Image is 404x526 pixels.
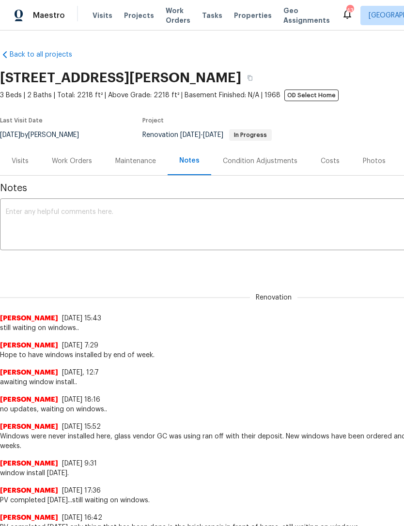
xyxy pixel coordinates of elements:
span: Renovation [142,132,272,138]
span: OD Select Home [284,90,339,101]
div: Costs [321,156,340,166]
span: Properties [234,11,272,20]
span: [DATE], 12:7 [62,369,99,376]
span: [DATE] 16:42 [62,514,102,521]
span: Tasks [202,12,222,19]
div: 43 [346,6,353,15]
span: [DATE] [203,132,223,138]
span: [DATE] 15:52 [62,423,101,430]
span: Project [142,118,164,123]
span: Visits [93,11,112,20]
span: Geo Assignments [283,6,330,25]
span: Maestro [33,11,65,20]
span: [DATE] 7:29 [62,342,98,349]
span: - [180,132,223,138]
div: Visits [12,156,29,166]
button: Copy Address [241,69,259,87]
span: [DATE] 9:31 [62,460,97,467]
div: Photos [363,156,386,166]
span: [DATE] 18:16 [62,396,100,403]
div: Maintenance [115,156,156,166]
span: [DATE] 15:43 [62,315,101,322]
div: Work Orders [52,156,92,166]
div: Condition Adjustments [223,156,297,166]
span: [DATE] 17:36 [62,487,101,494]
span: Renovation [250,293,297,302]
span: Projects [124,11,154,20]
span: Work Orders [166,6,190,25]
span: In Progress [230,132,271,138]
div: Notes [179,156,200,165]
span: [DATE] [180,132,201,138]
